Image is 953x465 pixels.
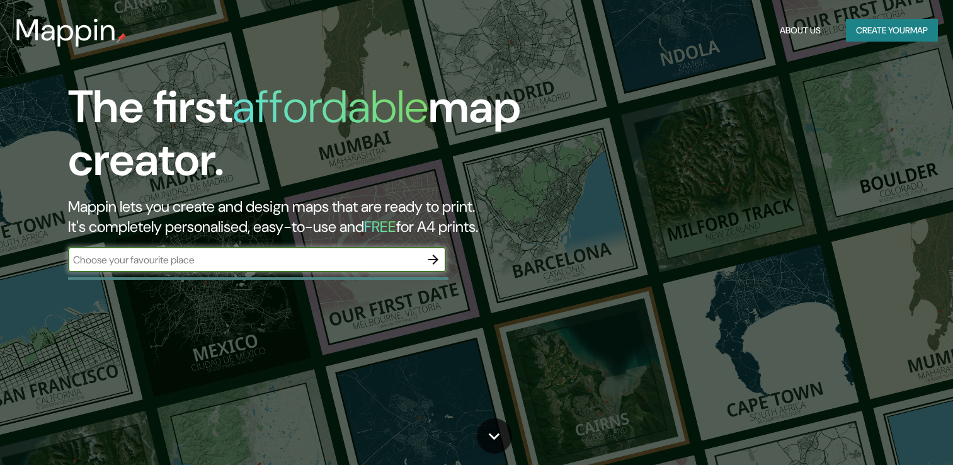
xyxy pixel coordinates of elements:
button: Create yourmap [846,19,938,42]
img: mappin-pin [117,33,127,43]
h2: Mappin lets you create and design maps that are ready to print. It's completely personalised, eas... [68,197,545,237]
h1: The first map creator. [68,81,545,197]
h5: FREE [364,217,396,236]
h1: affordable [232,77,428,136]
input: Choose your favourite place [68,253,421,267]
h3: Mappin [15,13,117,48]
button: About Us [775,19,826,42]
